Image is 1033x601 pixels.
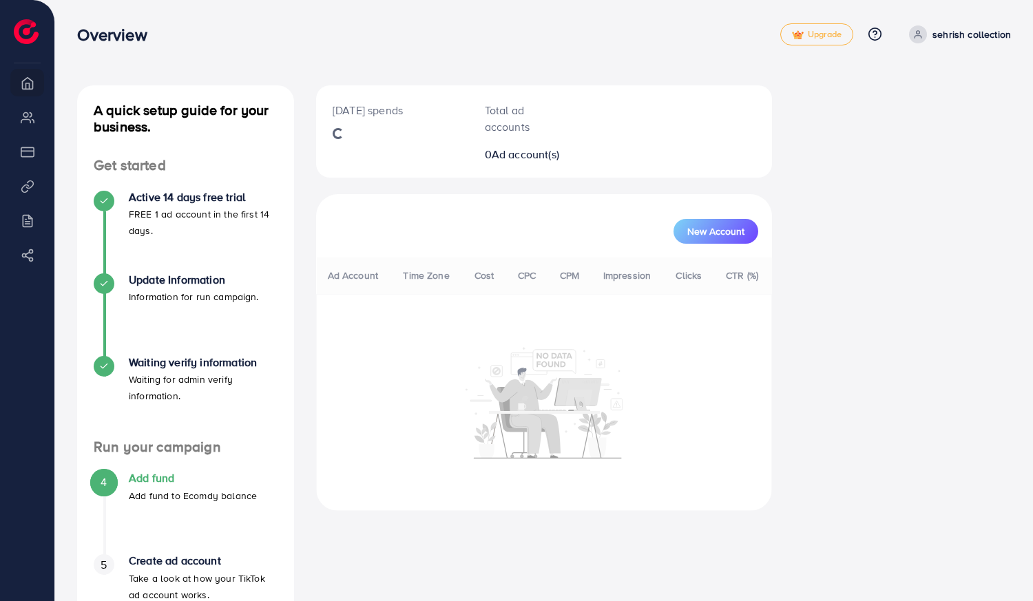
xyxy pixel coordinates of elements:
[687,226,744,236] span: New Account
[485,148,566,161] h2: 0
[904,25,1011,43] a: sehrish collection
[77,102,294,135] h4: A quick setup guide for your business.
[77,157,294,174] h4: Get started
[77,25,158,45] h3: Overview
[129,191,278,204] h4: Active 14 days free trial
[129,288,259,305] p: Information for run campaign.
[101,557,107,573] span: 5
[780,23,853,45] a: tickUpgrade
[792,30,842,40] span: Upgrade
[485,102,566,135] p: Total ad accounts
[129,206,278,239] p: FREE 1 ad account in the first 14 days.
[129,487,257,504] p: Add fund to Ecomdy balance
[77,191,294,273] li: Active 14 days free trial
[129,356,278,369] h4: Waiting verify information
[77,356,294,439] li: Waiting verify information
[932,26,1011,43] p: sehrish collection
[14,19,39,44] img: logo
[333,102,452,118] p: [DATE] spends
[129,273,259,286] h4: Update Information
[129,554,278,567] h4: Create ad account
[129,371,278,404] p: Waiting for admin verify information.
[492,147,559,162] span: Ad account(s)
[77,439,294,456] h4: Run your campaign
[674,219,758,244] button: New Account
[101,474,107,490] span: 4
[77,273,294,356] li: Update Information
[129,472,257,485] h4: Add fund
[77,472,294,554] li: Add fund
[792,30,804,40] img: tick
